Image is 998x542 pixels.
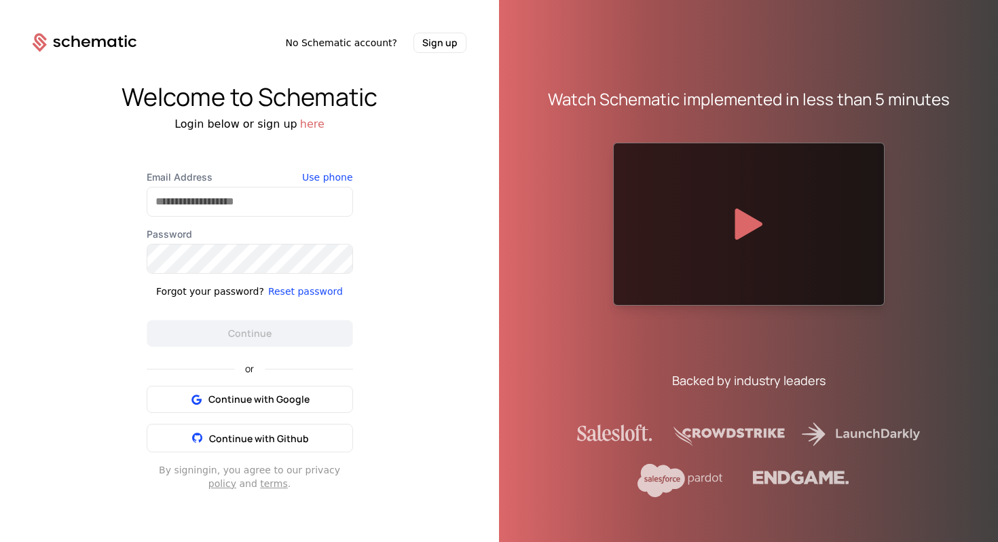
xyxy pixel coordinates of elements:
button: Sign up [413,33,466,53]
button: Continue [147,320,353,347]
span: Continue with Github [209,432,309,445]
div: Forgot your password? [156,285,264,298]
span: No Schematic account? [285,36,397,50]
button: Continue with Google [147,386,353,413]
label: Email Address [147,170,353,184]
button: Continue with Github [147,424,353,452]
div: Watch Schematic implemented in less than 5 minutes [548,88,950,110]
div: Backed by industry leaders [672,371,826,390]
span: or [234,364,265,374]
div: By signing in , you agree to our privacy and . [147,463,353,490]
button: Use phone [302,170,352,184]
label: Password [147,228,353,241]
a: terms [260,478,288,489]
button: here [300,116,325,132]
span: Continue with Google [208,393,310,406]
a: policy [208,478,236,489]
button: Reset password [268,285,343,298]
